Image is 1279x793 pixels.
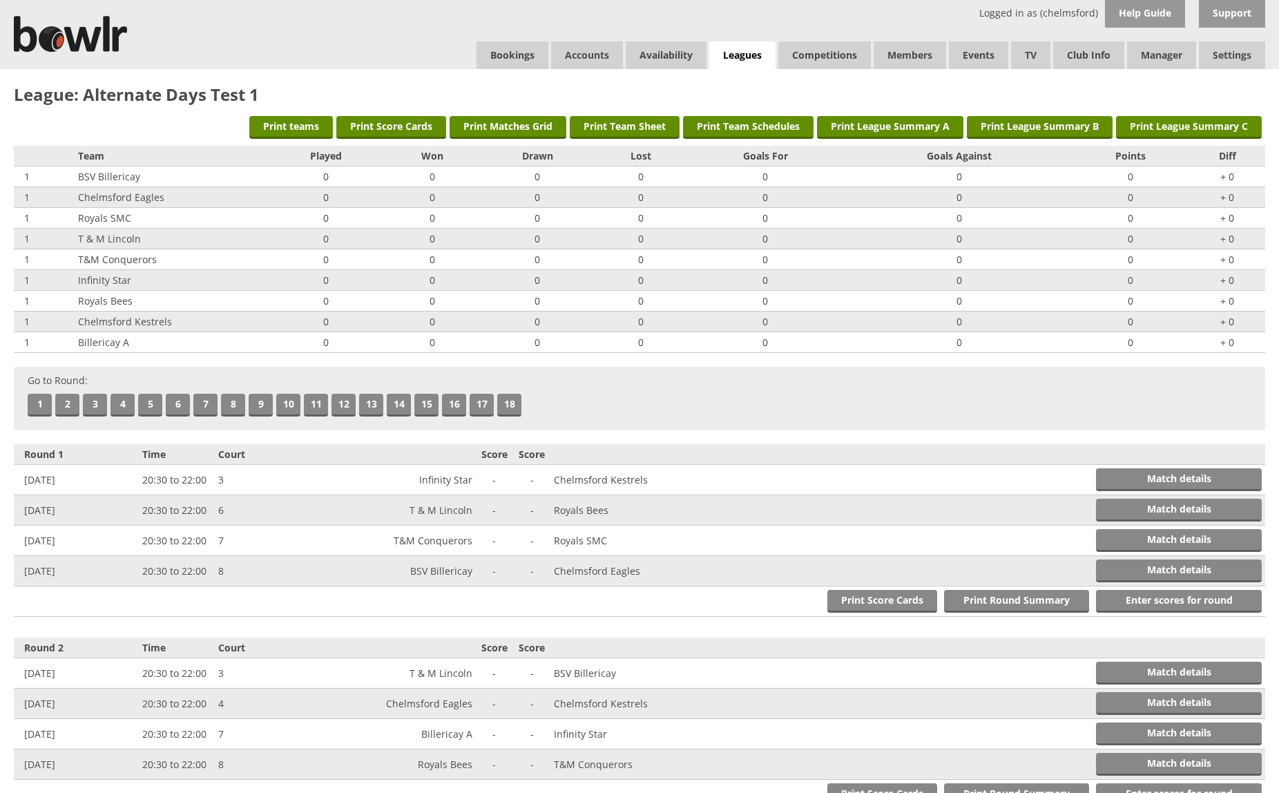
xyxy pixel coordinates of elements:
td: + 0 [1189,166,1265,187]
td: T&M Conquerors [325,526,475,556]
td: 0 [684,249,847,270]
td: 0 [1072,291,1189,312]
td: 6 [215,495,325,526]
td: 0 [684,166,847,187]
td: 0 [684,229,847,249]
td: - [513,465,550,495]
td: T&M Conquerors [75,249,265,270]
th: Diff [1189,146,1265,166]
td: Infinity Star [75,270,265,291]
td: - [476,526,513,556]
a: Match details [1096,753,1262,776]
td: 20:30 to 22:00 [139,719,215,749]
td: - [513,689,550,719]
th: Time [139,638,215,658]
td: 0 [478,229,597,249]
a: Match details [1096,692,1262,715]
td: - [513,556,550,586]
td: 0 [1072,312,1189,332]
td: - [476,556,513,586]
td: - [476,658,513,689]
td: - [476,749,513,780]
td: - [513,526,550,556]
td: [DATE] [14,526,139,556]
td: T & M Lincoln [75,229,265,249]
td: 0 [478,187,597,208]
td: + 0 [1189,229,1265,249]
span: Accounts [551,41,623,69]
a: Print Score Cards [336,116,446,139]
td: [DATE] [14,689,139,719]
td: 20:30 to 22:00 [139,658,215,689]
td: Chelmsford Eagles [75,187,265,208]
td: 20:30 to 22:00 [139,465,215,495]
span: TV [1011,41,1050,69]
a: Match details [1096,723,1262,745]
a: Availability [626,41,706,69]
td: 0 [1072,166,1189,187]
td: T & M Lincoln [325,658,475,689]
a: 5 [138,394,162,417]
td: 0 [847,229,1073,249]
td: 0 [478,312,597,332]
td: - [476,689,513,719]
th: Drawn [478,146,597,166]
td: 0 [684,332,847,353]
td: 0 [387,229,478,249]
td: 0 [597,208,684,229]
a: Bookings [477,41,548,69]
th: Score [476,444,513,465]
td: 0 [847,249,1073,270]
td: - [513,495,550,526]
td: 0 [597,187,684,208]
td: 8 [215,556,325,586]
a: 13 [359,394,383,417]
td: 0 [478,332,597,353]
a: Print Matches Grid [450,116,566,139]
td: 1 [14,332,75,353]
td: 0 [684,270,847,291]
th: Points [1072,146,1189,166]
td: + 0 [1189,187,1265,208]
td: 0 [597,249,684,270]
td: 0 [387,332,478,353]
td: [DATE] [14,495,139,526]
th: Played [265,146,387,166]
th: Round 2 [14,638,139,658]
a: Print League Summary C [1116,116,1262,139]
td: 0 [265,187,387,208]
td: 0 [478,166,597,187]
td: 0 [847,270,1073,291]
td: 1 [14,208,75,229]
a: 14 [387,394,411,417]
th: Won [387,146,478,166]
td: 0 [478,249,597,270]
td: + 0 [1189,332,1265,353]
td: 20:30 to 22:00 [139,526,215,556]
td: Chelmsford Eagles [550,556,700,586]
td: 0 [265,229,387,249]
a: Print Team Schedules [683,116,814,139]
a: 7 [193,394,218,417]
td: 20:30 to 22:00 [139,556,215,586]
a: Match details [1096,529,1262,552]
td: [DATE] [14,556,139,586]
td: 0 [597,229,684,249]
td: + 0 [1189,270,1265,291]
td: BSV Billericay [75,166,265,187]
th: Score [513,638,550,658]
td: 0 [1072,229,1189,249]
td: Chelmsford Eagles [325,689,475,719]
td: 4 [215,689,325,719]
td: 8 [215,749,325,780]
td: 20:30 to 22:00 [139,495,215,526]
th: Lost [597,146,684,166]
td: 0 [478,270,597,291]
a: Match details [1096,560,1262,582]
td: + 0 [1189,291,1265,312]
td: 0 [847,291,1073,312]
td: Royals SMC [75,208,265,229]
a: 15 [414,394,439,417]
td: - [513,749,550,780]
th: Court [215,638,325,658]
